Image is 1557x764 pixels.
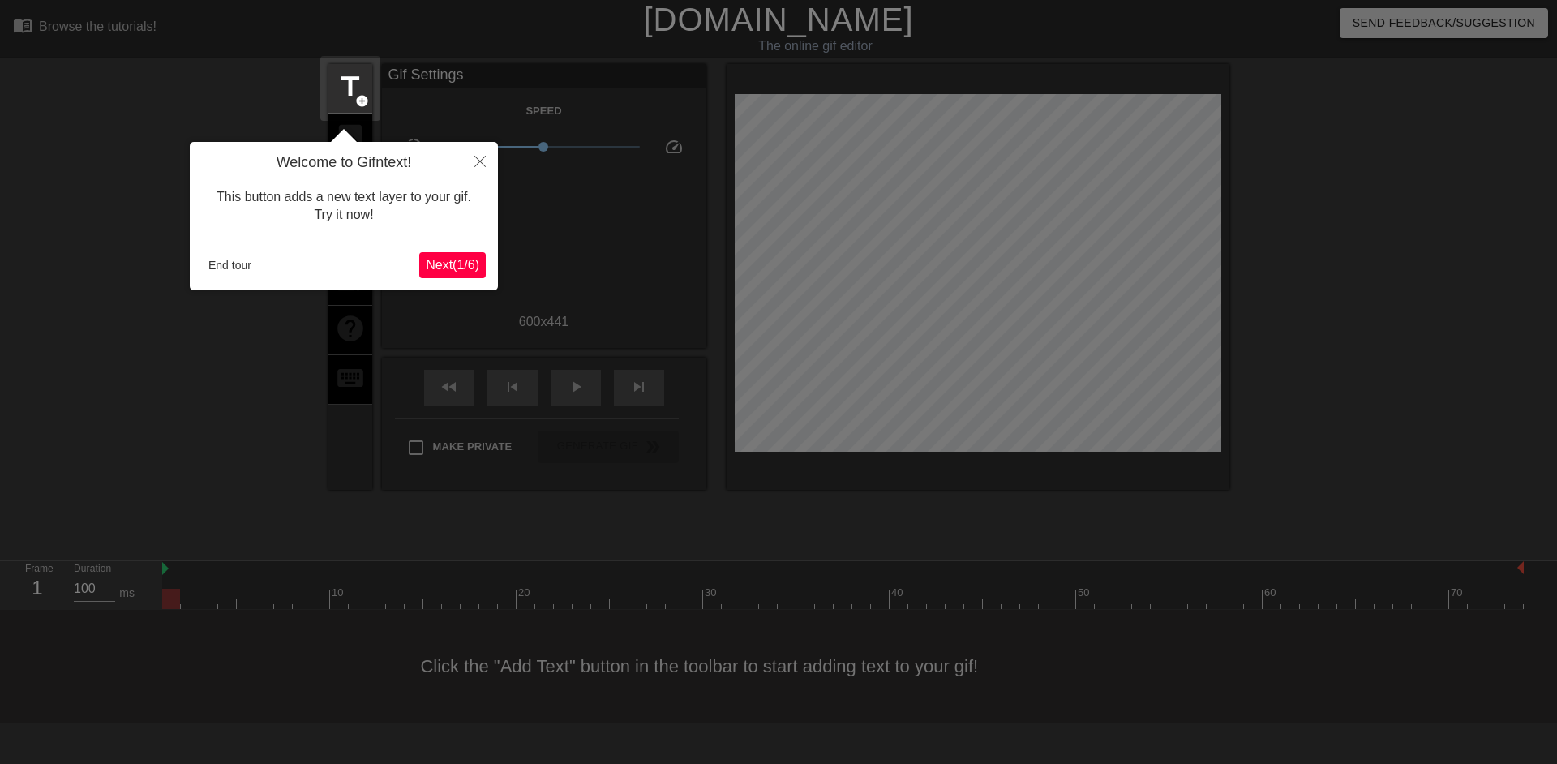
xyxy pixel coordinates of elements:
[426,258,479,272] span: Next ( 1 / 6 )
[202,172,486,241] div: This button adds a new text layer to your gif. Try it now!
[419,252,486,278] button: Next
[462,142,498,179] button: Close
[202,253,258,277] button: End tour
[202,154,486,172] h4: Welcome to Gifntext!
